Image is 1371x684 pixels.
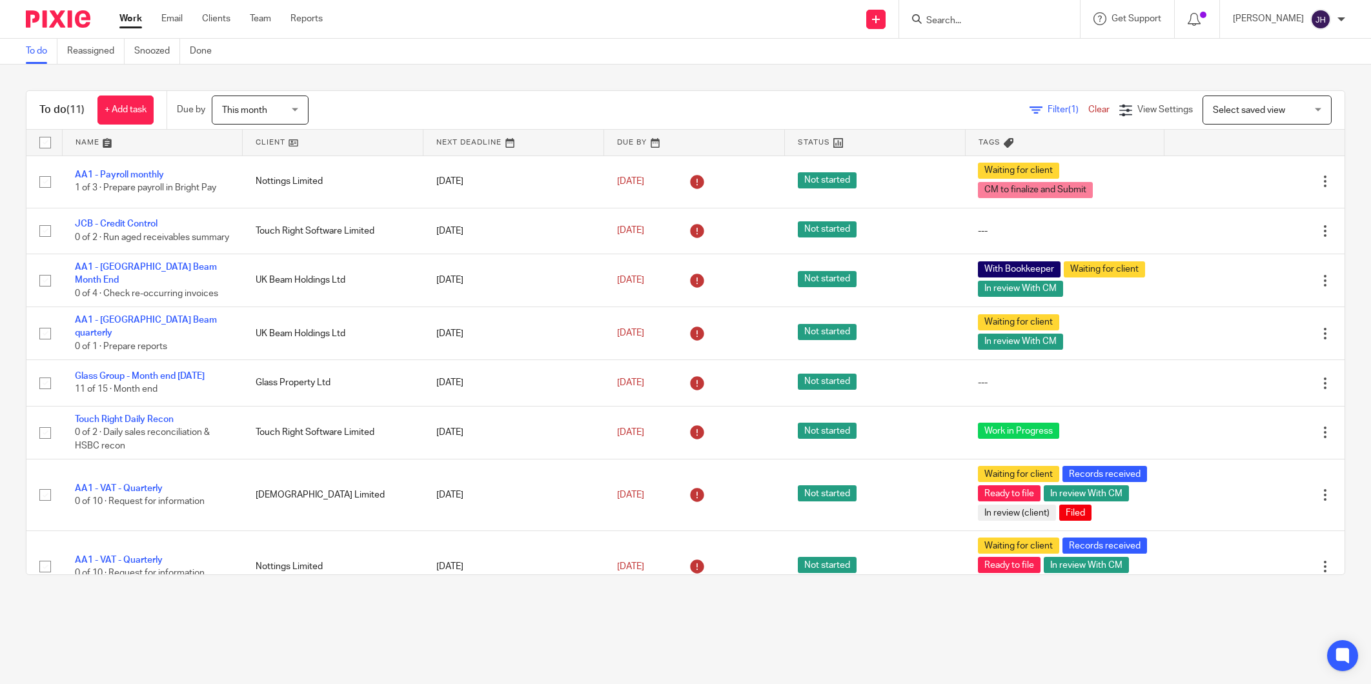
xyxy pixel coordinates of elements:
span: Records received [1062,538,1147,554]
span: 0 of 2 · Run aged receivables summary [75,233,229,242]
span: Not started [798,324,857,340]
a: Done [190,39,221,64]
span: Waiting for client [978,163,1059,179]
span: Select saved view [1213,106,1285,115]
td: [DATE] [423,307,604,360]
a: Work [119,12,142,25]
h1: To do [39,103,85,117]
span: 0 of 2 · Daily sales reconciliation & HSBC recon [75,428,210,450]
td: UK Beam Holdings Ltd [243,254,423,307]
a: AA1 - Payroll monthly [75,170,164,179]
span: Not started [798,271,857,287]
span: Filter [1048,105,1088,114]
span: In review With CM [978,334,1063,350]
span: Not started [798,221,857,237]
span: [DATE] [617,562,644,571]
a: Email [161,12,183,25]
span: View Settings [1137,105,1193,114]
a: AA1 - [GEOGRAPHIC_DATA] Beam quarterly [75,316,217,337]
span: In review With CM [1044,557,1129,573]
p: Due by [177,103,205,116]
span: (1) [1068,105,1079,114]
a: Touch Right Daily Recon [75,415,174,424]
a: To do [26,39,57,64]
span: Not started [798,374,857,390]
td: [DATE] [423,156,604,208]
span: [DATE] [617,490,644,499]
a: Reassigned [67,39,125,64]
span: In review With CM [978,281,1063,297]
span: Ready to file [978,485,1041,501]
span: Work in Progress [978,423,1059,439]
input: Search [925,15,1041,27]
span: Filed [1059,505,1092,521]
span: [DATE] [617,276,644,285]
span: Waiting for client [978,538,1059,554]
a: AA1 - [GEOGRAPHIC_DATA] Beam Month End [75,263,217,285]
span: Waiting for client [978,466,1059,482]
td: [DEMOGRAPHIC_DATA] Limited [243,459,423,531]
span: Not started [798,172,857,188]
span: 11 of 15 · Month end [75,385,157,394]
span: (11) [66,105,85,115]
span: [DATE] [617,378,644,387]
span: In review (client) [978,505,1056,521]
a: Clients [202,12,230,25]
span: With Bookkeeper [978,261,1061,277]
span: In review With CM [1044,485,1129,501]
td: [DATE] [423,531,604,603]
span: 0 of 10 · Request for information [75,497,205,506]
a: Glass Group - Month end [DATE] [75,372,205,381]
span: CM to finalize and Submit [978,182,1093,198]
span: Tags [979,139,1000,146]
a: Reports [290,12,323,25]
span: 0 of 10 · Request for information [75,568,205,578]
a: AA1 - VAT - Quarterly [75,556,163,565]
td: [DATE] [423,459,604,531]
td: [DATE] [423,406,604,459]
a: Snoozed [134,39,180,64]
span: Records received [1062,466,1147,482]
td: [DATE] [423,254,604,307]
img: Pixie [26,10,90,28]
span: Ready to file [978,557,1041,573]
span: Get Support [1112,14,1161,23]
td: Glass Property Ltd [243,360,423,406]
span: [DATE] [617,177,644,186]
span: [DATE] [617,428,644,437]
span: [DATE] [617,329,644,338]
td: Touch Right Software Limited [243,208,423,254]
span: Not started [798,557,857,573]
span: Waiting for client [978,314,1059,330]
img: svg%3E [1310,9,1331,30]
a: JCB - Credit Control [75,219,157,228]
span: 1 of 3 · Prepare payroll in Bright Pay [75,184,216,193]
a: Team [250,12,271,25]
a: + Add task [97,96,154,125]
span: Not started [798,485,857,501]
span: [DATE] [617,226,644,236]
a: Clear [1088,105,1110,114]
a: AA1 - VAT - Quarterly [75,484,163,493]
td: Nottings Limited [243,531,423,603]
span: 0 of 1 · Prepare reports [75,342,167,351]
td: Nottings Limited [243,156,423,208]
td: UK Beam Holdings Ltd [243,307,423,360]
div: --- [978,376,1151,389]
p: [PERSON_NAME] [1233,12,1304,25]
td: [DATE] [423,208,604,254]
span: Waiting for client [1064,261,1145,277]
td: Touch Right Software Limited [243,406,423,459]
span: 0 of 4 · Check re-occurring invoices [75,289,218,298]
span: This month [222,106,267,115]
td: [DATE] [423,360,604,406]
span: Not started [798,423,857,439]
div: --- [978,225,1151,237]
